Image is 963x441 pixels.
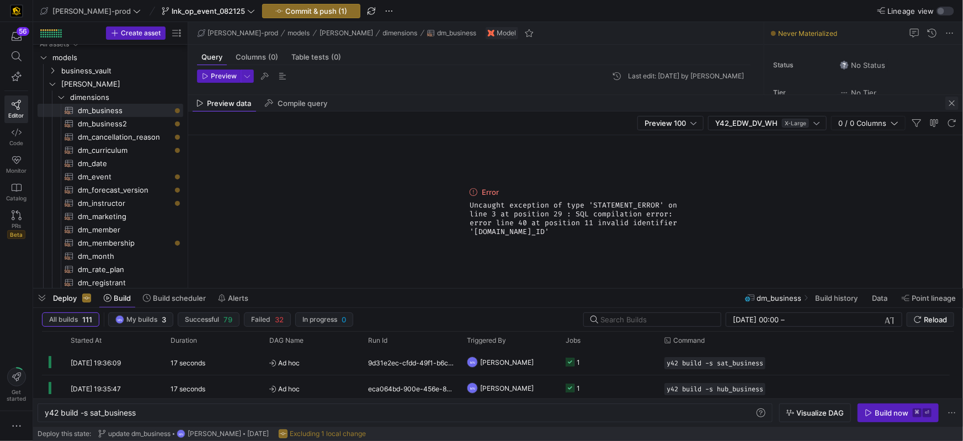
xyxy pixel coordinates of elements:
span: Successful [185,316,219,323]
div: Press SPACE to select this row. [38,249,183,263]
span: dimensions [383,29,418,37]
kbd: ⌘ [913,408,922,417]
span: Command [673,337,705,344]
a: dm_event​​​​​​​​​​ [38,170,183,183]
span: Catalog [6,195,26,201]
div: 9d31e2ec-cfdd-49f1-b6c2-853868aa371d [361,349,460,375]
a: dm_business​​​​​​​​​​ [38,104,183,117]
span: Excluding 1 local change [290,430,366,438]
a: Monitor [4,151,28,178]
span: [DATE] [247,430,269,438]
a: dm_date​​​​​​​​​​ [38,157,183,170]
button: All builds111 [42,312,99,327]
div: Press SPACE to select this row. [42,349,950,375]
span: dm_registrant​​​​​​​​​​ [78,277,171,289]
span: No Tier [840,88,876,97]
span: – [781,315,785,324]
span: Create asset [121,29,161,37]
img: https://storage.googleapis.com/y42-prod-data-exchange/images/uAsz27BndGEK0hZWDFeOjoxA7jCwgK9jE472... [11,6,22,17]
button: Visualize DAG [779,403,851,422]
a: dm_membership​​​​​​​​​​ [38,236,183,249]
span: dm_membership​​​​​​​​​​ [78,237,171,249]
y42-duration: 17 seconds [171,385,205,393]
span: Model [497,29,516,37]
button: Excluding 1 local change [276,427,369,441]
div: Press SPACE to select this row. [38,223,183,236]
span: 0 / 0 Columns [838,119,891,127]
span: PRs [12,222,21,229]
div: Press SPACE to select this row. [38,104,183,117]
button: No statusNo Status [837,58,888,72]
span: dm_cancellation_reason​​​​​​​​​​ [78,131,171,144]
button: [PERSON_NAME] [317,26,376,40]
span: dimensions [70,91,182,104]
span: y42 build -s sat_business [45,408,136,417]
button: [PERSON_NAME]-prod [38,4,143,18]
div: Press SPACE to select this row. [42,375,950,401]
a: dm_forecast_version​​​​​​​​​​ [38,183,183,196]
span: Build history [815,294,858,302]
div: Press SPACE to select this row. [38,130,183,144]
span: All builds [49,316,78,323]
button: In progress0 [295,312,353,327]
span: Started At [71,337,102,344]
button: No tierNo Tier [837,86,879,100]
span: Table tests [291,54,341,61]
span: Triggered By [467,337,506,344]
a: dm_month​​​​​​​​​​ [38,249,183,263]
img: No status [840,61,849,70]
button: lnk_op_event_082125 [159,4,258,18]
span: dm_rate_plan​​​​​​​​​​ [78,263,171,276]
span: Deploy [53,294,77,302]
span: Never Materialized [778,29,837,38]
span: Preview data [208,100,252,107]
div: MN [177,429,185,438]
span: No Status [840,61,885,70]
span: [PERSON_NAME] [480,375,534,401]
span: Uncaught exception of type 'STATEMENT_ERROR' on line 3 at position 29 : SQL compilation error: er... [470,201,682,236]
a: dm_curriculum​​​​​​​​​​ [38,144,183,157]
div: MN [467,357,478,368]
span: Point lineage [912,294,956,302]
span: Get started [7,389,26,402]
span: models [52,51,182,64]
span: business_vault [61,65,182,77]
div: Press SPACE to select this row. [38,117,183,130]
span: (0) [268,54,278,61]
span: Editor [9,112,24,119]
span: Tier [773,89,828,97]
span: dm_member​​​​​​​​​​ [78,224,171,236]
button: 56 [4,26,28,46]
span: [PERSON_NAME] [320,29,373,37]
div: Press SPACE to select this row. [38,183,183,196]
span: Run Id [368,337,387,344]
span: dm_event​​​​​​​​​​ [78,171,171,183]
span: Code [9,140,23,146]
a: dm_marketing​​​​​​​​​​ [38,210,183,223]
button: update dm_businessMN[PERSON_NAME][DATE] [95,427,272,441]
div: Press SPACE to select this row. [38,64,183,77]
span: 32 [275,315,284,324]
div: 56 [17,27,29,36]
div: Press SPACE to select this row. [38,236,183,249]
span: Ad hoc [269,350,355,376]
span: Compile query [278,100,327,107]
span: [DATE] 19:35:47 [71,385,121,393]
span: (0) [331,54,341,61]
div: Press SPACE to select this row. [38,276,183,289]
img: undefined [488,30,494,36]
button: Data [867,289,895,307]
kbd: ⏎ [923,408,932,417]
span: DAG Name [269,337,304,344]
div: MN [467,382,478,394]
button: Alerts [213,289,253,307]
span: lnk_op_event_082125 [172,7,245,15]
span: Failed [251,316,270,323]
span: Beta [7,230,25,239]
span: [PERSON_NAME] [480,349,534,375]
button: dimensions [380,26,421,40]
button: Build history [810,289,865,307]
span: dm_business [757,294,802,302]
a: dm_business2​​​​​​​​​​ [38,117,183,130]
div: Press SPACE to select this row. [38,196,183,210]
